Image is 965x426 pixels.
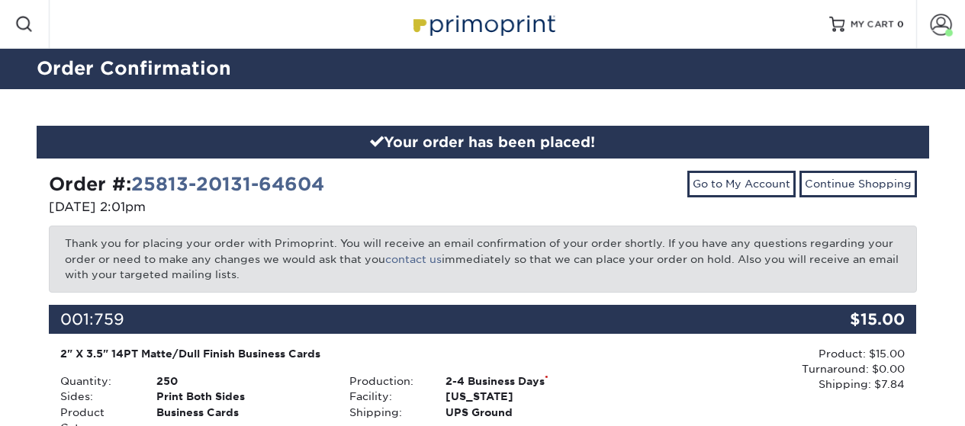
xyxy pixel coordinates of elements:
div: Shipping: [338,405,434,420]
img: Primoprint [407,8,559,40]
span: 759 [94,310,124,328]
strong: Order #: [49,173,324,195]
div: UPS Ground [434,405,627,420]
p: [DATE] 2:01pm [49,198,471,216]
div: [US_STATE] [434,389,627,404]
div: 001: [49,305,772,334]
a: Go to My Account [687,171,796,197]
span: MY CART [851,18,894,31]
div: Product: $15.00 Turnaround: $0.00 Shipping: $7.84 [627,346,905,392]
div: 2" X 3.5" 14PT Matte/Dull Finish Business Cards [60,346,616,361]
a: 25813-20131-64604 [131,173,324,195]
div: Production: [338,373,434,389]
div: Print Both Sides [145,389,338,404]
div: Quantity: [49,373,145,389]
div: Sides: [49,389,145,404]
div: Facility: [338,389,434,404]
div: 250 [145,373,338,389]
h2: Order Confirmation [25,55,941,83]
div: Your order has been placed! [37,126,929,159]
span: 0 [897,19,904,30]
p: Thank you for placing your order with Primoprint. You will receive an email confirmation of your ... [49,226,917,292]
div: $15.00 [772,305,917,334]
a: Continue Shopping [799,171,917,197]
a: contact us [385,253,442,265]
div: 2-4 Business Days [434,373,627,389]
